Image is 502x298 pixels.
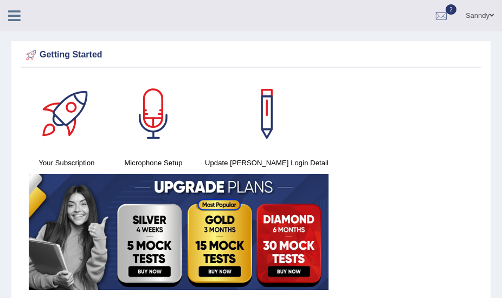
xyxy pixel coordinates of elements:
[446,4,456,15] span: 2
[23,47,479,63] div: Getting Started
[29,174,329,290] img: small5.jpg
[29,157,105,169] h4: Your Subscription
[115,157,191,169] h4: Microphone Setup
[202,157,331,169] h4: Update [PERSON_NAME] Login Detail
